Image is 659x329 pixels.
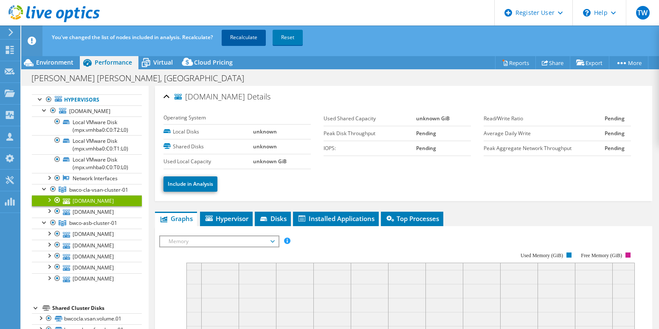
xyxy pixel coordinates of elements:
[385,214,439,223] span: Top Processes
[570,56,609,69] a: Export
[253,158,287,165] b: unknown GiB
[416,145,436,152] b: Pending
[32,135,142,154] a: Local VMware Disk (mpx.vmhba0:C0:T1:L0)
[605,130,625,137] b: Pending
[495,56,536,69] a: Reports
[164,236,273,247] span: Memory
[581,252,622,258] text: Free Memory (GiB)
[609,56,648,69] a: More
[32,154,142,173] a: Local VMware Disk (mpx.vmhba0:C0:T0:L0)
[32,240,142,251] a: [DOMAIN_NAME]
[583,9,591,17] svg: \n
[32,105,142,116] a: [DOMAIN_NAME]
[163,142,253,151] label: Shared Disks
[175,93,245,101] span: [DOMAIN_NAME]
[52,34,213,41] span: You've changed the list of nodes included in analysis. Recalculate?
[484,129,605,138] label: Average Daily Write
[52,303,142,313] div: Shared Cluster Disks
[163,176,217,192] a: Include in Analysis
[32,195,142,206] a: [DOMAIN_NAME]
[163,128,253,136] label: Local Disks
[69,108,110,115] span: [DOMAIN_NAME]
[32,184,142,195] a: bwco-cla-vsan-cluster-01
[28,74,257,83] h1: [PERSON_NAME] [PERSON_NAME], [GEOGRAPHIC_DATA]
[32,262,142,273] a: [DOMAIN_NAME]
[605,115,625,122] b: Pending
[69,219,117,227] span: bwco-asb-cluster-01
[163,113,253,122] label: Operating System
[159,214,193,223] span: Graphs
[32,116,142,135] a: Local VMware Disk (mpx.vmhba0:C0:T2:L0)
[416,130,436,137] b: Pending
[36,58,73,66] span: Environment
[247,91,270,102] span: Details
[521,252,563,258] text: Used Memory (GiB)
[32,273,142,284] a: [DOMAIN_NAME]
[222,30,266,45] a: Recalculate
[32,173,142,184] a: Network Interfaces
[484,144,605,153] label: Peak Aggregate Network Throughput
[273,30,303,45] a: Reset
[605,145,625,152] b: Pending
[324,144,416,153] label: IOPS:
[32,218,142,229] a: bwco-asb-cluster-01
[253,128,277,135] b: unknown
[32,313,142,324] a: bwcocla.vsan.volume.01
[259,214,287,223] span: Disks
[95,58,132,66] span: Performance
[535,56,570,69] a: Share
[484,114,605,123] label: Read/Write Ratio
[297,214,375,223] span: Installed Applications
[32,251,142,262] a: [DOMAIN_NAME]
[324,129,416,138] label: Peak Disk Throughput
[324,114,416,123] label: Used Shared Capacity
[32,94,142,105] a: Hypervisors
[163,157,253,166] label: Used Local Capacity
[153,58,173,66] span: Virtual
[32,229,142,240] a: [DOMAIN_NAME]
[204,214,248,223] span: Hypervisor
[253,143,277,150] b: unknown
[636,6,650,20] span: TW
[194,58,233,66] span: Cloud Pricing
[69,186,128,193] span: bwco-cla-vsan-cluster-01
[32,206,142,217] a: [DOMAIN_NAME]
[416,115,450,122] b: unknown GiB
